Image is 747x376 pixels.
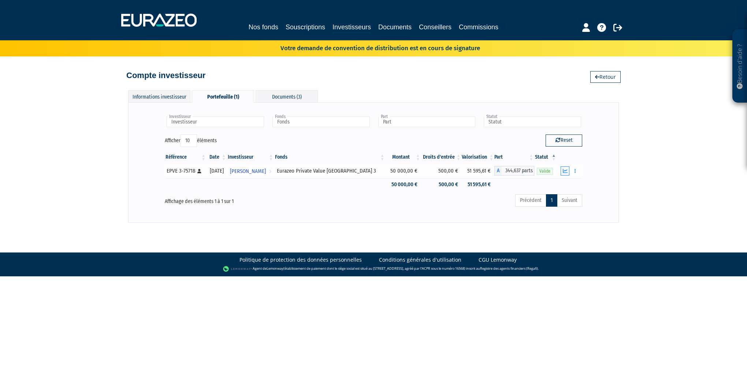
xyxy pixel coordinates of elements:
i: [Français] Personne physique [197,169,201,173]
label: Afficher éléments [165,134,217,147]
div: - Agent de (établissement de paiement dont le siège social est situé au [STREET_ADDRESS], agréé p... [7,265,740,273]
a: Investisseurs [332,22,371,33]
th: Part: activer pour trier la colonne par ordre croissant [494,151,534,163]
th: Référence : activer pour trier la colonne par ordre croissant [165,151,207,163]
th: Investisseur: activer pour trier la colonne par ordre croissant [227,151,274,163]
a: Conseillers [419,22,451,32]
div: A - Eurazeo Private Value Europe 3 [494,166,534,176]
a: Conditions générales d'utilisation [379,256,461,263]
select: Afficheréléments [181,134,197,147]
span: Valide [537,168,553,175]
td: 51 595,61 € [462,178,495,191]
a: Registre des agents financiers (Regafi) [480,266,538,271]
a: Lemonway [267,266,283,271]
th: Montant: activer pour trier la colonne par ordre croissant [386,151,421,163]
th: Valorisation: activer pour trier la colonne par ordre croissant [462,151,495,163]
a: Souscriptions [286,22,325,32]
h4: Compte investisseur [126,71,205,80]
a: Commissions [459,22,498,32]
div: EPVE 3-75718 [167,167,204,175]
a: Retour [590,71,621,83]
div: Portefeuille (1) [192,90,254,103]
span: 344,637 parts [502,166,534,176]
a: Politique de protection des données personnelles [239,256,362,263]
th: Date: activer pour trier la colonne par ordre croissant [207,151,227,163]
a: Nos fonds [249,22,278,32]
p: Votre demande de convention de distribution est en cours de signature [259,42,480,53]
a: 1 [546,194,557,207]
i: Voir l'investisseur [269,165,271,178]
a: Documents [378,22,412,32]
button: Reset [546,134,582,146]
div: [DATE] [209,167,224,175]
span: A [494,166,502,176]
th: Statut : activer pour trier la colonne par ordre d&eacute;croissant [534,151,557,163]
div: Documents (3) [256,90,318,102]
th: Fonds: activer pour trier la colonne par ordre croissant [274,151,386,163]
p: Besoin d'aide ? [736,33,744,99]
div: Affichage des éléments 1 à 1 sur 1 [165,193,332,205]
a: CGU Lemonway [479,256,517,263]
div: Informations investisseur [128,90,190,102]
td: 500,00 € [421,163,462,178]
th: Droits d'entrée: activer pour trier la colonne par ordre croissant [421,151,462,163]
a: [PERSON_NAME] [227,163,274,178]
td: 500,00 € [421,178,462,191]
img: 1732889491-logotype_eurazeo_blanc_rvb.png [121,14,197,27]
span: [PERSON_NAME] [230,165,266,178]
td: 50 000,00 € [386,163,421,178]
td: 50 000,00 € [386,178,421,191]
td: 51 595,61 € [462,163,495,178]
img: logo-lemonway.png [223,265,251,273]
div: Eurazeo Private Value [GEOGRAPHIC_DATA] 3 [277,167,383,175]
